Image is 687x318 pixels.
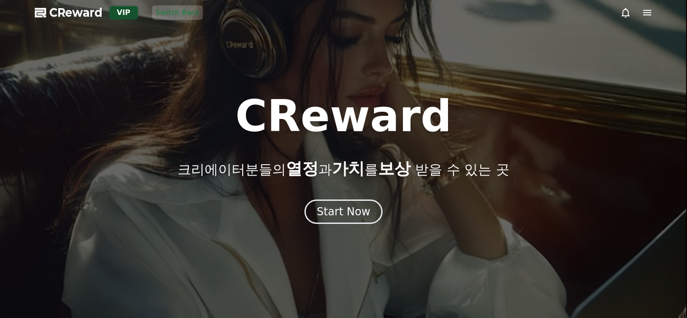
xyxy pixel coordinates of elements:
span: 열정 [286,159,318,178]
p: 크리에이터분들의 과 를 받을 수 있는 곳 [178,160,509,178]
span: 보상 [378,159,411,178]
h1: CReward [235,95,452,138]
button: Switch Back [152,5,203,20]
span: 가치 [332,159,365,178]
span: CReward [49,5,103,20]
a: Start Now [304,209,383,217]
div: Start Now [317,204,370,219]
button: Start Now [304,199,383,224]
a: CReward [35,5,103,20]
div: VIP [110,6,138,19]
